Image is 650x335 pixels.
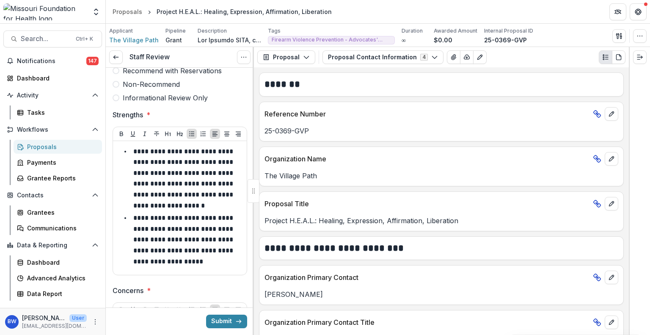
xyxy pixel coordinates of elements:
[157,7,332,16] div: Project H.E.A.L.: Healing, Expression, Affirmation, Liberation
[74,34,95,44] div: Ctrl + K
[605,107,618,121] button: edit
[140,129,150,139] button: Italicize
[123,66,222,76] span: Recommend with Reservations
[27,174,95,183] div: Grantee Reports
[22,313,66,322] p: [PERSON_NAME][US_STATE]
[264,154,589,164] p: Organization Name
[27,258,95,267] div: Dashboard
[14,205,102,219] a: Grantees
[264,317,589,327] p: Organization Primary Contact Title
[268,27,281,35] p: Tags
[187,129,197,139] button: Bullet List
[8,319,17,324] div: Brian Washington
[257,50,315,64] button: Proposal
[27,274,95,282] div: Advanced Analytics
[109,36,159,44] a: The Village Path
[264,109,589,119] p: Reference Number
[14,255,102,269] a: Dashboard
[165,27,186,35] p: Pipeline
[14,140,102,154] a: Proposals
[3,238,102,252] button: Open Data & Reporting
[605,316,618,329] button: edit
[3,89,102,102] button: Open Activity
[17,92,88,99] span: Activity
[17,58,86,65] span: Notifications
[116,129,127,139] button: Bold
[612,50,625,64] button: PDF view
[473,50,487,64] button: Edit as form
[109,27,133,35] p: Applicant
[222,305,232,315] button: Align Center
[484,27,533,35] p: Internal Proposal ID
[163,305,173,315] button: Heading 1
[128,305,138,315] button: Underline
[175,305,185,315] button: Heading 2
[14,271,102,285] a: Advanced Analytics
[3,123,102,136] button: Open Workflows
[27,142,95,151] div: Proposals
[151,129,162,139] button: Strike
[17,242,88,249] span: Data & Reporting
[116,305,127,315] button: Bold
[447,50,460,64] button: View Attached Files
[198,129,208,139] button: Ordered List
[165,36,182,44] p: Grant
[272,37,391,43] span: Firearm Violence Prevention - Advocates' Network and Capacity Building - Innovation Funding
[233,305,243,315] button: Align Right
[187,305,197,315] button: Bullet List
[113,285,143,296] p: Concerns
[264,171,618,181] p: The Village Path
[27,289,95,298] div: Data Report
[264,272,589,282] p: Organization Primary Contact
[222,129,232,139] button: Align Center
[123,79,180,89] span: Non-Recommend
[3,188,102,202] button: Open Contacts
[605,197,618,210] button: edit
[14,287,102,301] a: Data Report
[484,36,527,44] p: 25-0369-GVP
[27,224,95,233] div: Communications
[3,71,102,85] a: Dashboard
[17,126,88,133] span: Workflows
[129,53,170,61] h3: Staff Review
[90,317,100,327] button: More
[402,27,423,35] p: Duration
[109,6,146,18] a: Proposals
[69,314,87,322] p: User
[14,155,102,169] a: Payments
[128,129,138,139] button: Underline
[198,305,208,315] button: Ordered List
[17,74,95,83] div: Dashboard
[198,36,261,44] p: Lor Ipsumdo SITA, c adipiscing elitseddo eiusmod te 0437 in Ut. Labor, Etdolore, ma aliquaeni ad ...
[21,35,71,43] span: Search...
[233,129,243,139] button: Align Right
[86,57,99,65] span: 147
[3,3,87,20] img: Missouri Foundation for Health logo
[27,158,95,167] div: Payments
[123,93,208,103] span: Informational Review Only
[434,27,477,35] p: Awarded Amount
[206,315,247,328] button: Submit
[3,54,102,68] button: Notifications147
[402,36,406,44] p: ∞
[210,129,220,139] button: Align Left
[163,129,173,139] button: Heading 1
[322,50,443,64] button: Proposal Contact Information4
[14,171,102,185] a: Grantee Reports
[237,50,251,64] button: Options
[609,3,626,20] button: Partners
[175,129,185,139] button: Heading 2
[434,36,452,44] p: $0.00
[113,7,142,16] div: Proposals
[605,152,618,166] button: edit
[210,305,220,315] button: Align Left
[90,3,102,20] button: Open entity switcher
[27,108,95,117] div: Tasks
[22,322,87,330] p: [EMAIL_ADDRESS][DOMAIN_NAME]
[113,110,143,120] p: Strengths
[264,289,618,299] p: [PERSON_NAME]
[140,305,150,315] button: Italicize
[27,208,95,217] div: Grantees
[264,216,618,226] p: Project H.E.A.L.: Healing, Expression, Affirmation, Liberation
[151,305,162,315] button: Strike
